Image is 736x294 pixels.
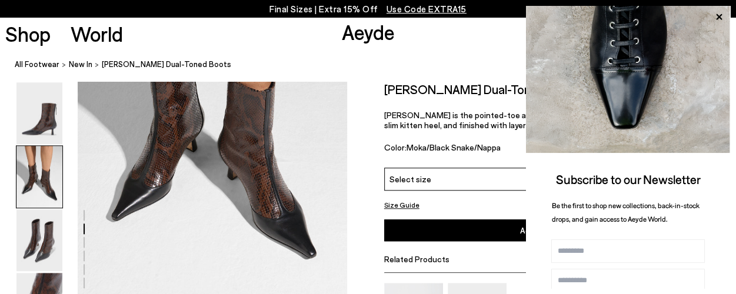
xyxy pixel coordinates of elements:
span: Related Products [384,254,449,264]
nav: breadcrumb [15,49,736,82]
a: Aeyde [342,19,395,44]
button: Size Guide [384,198,419,212]
img: Sila Dual-Toned Boots - Image 2 [16,146,62,208]
button: Add to Cart [384,219,700,241]
span: Add to Cart [520,225,564,235]
span: New In [69,60,92,69]
h2: [PERSON_NAME] Dual-Toned Boots [384,82,579,96]
div: Color: [384,142,648,155]
span: Subscribe to our Newsletter [556,172,701,186]
span: Moka/Black Snake/Nappa [407,142,501,152]
a: All Footwear [15,59,59,71]
span: Navigate to /collections/ss25-final-sizes [387,4,467,14]
span: [PERSON_NAME] Dual-Toned Boots [102,59,231,71]
a: Shop [5,24,51,44]
img: ca3f721fb6ff708a270709c41d776025.jpg [526,6,730,153]
a: New In [69,59,92,71]
p: Final Sizes | Extra 15% Off [269,2,467,16]
a: World [71,24,123,44]
span: Select size [389,173,431,185]
img: Sila Dual-Toned Boots - Image 3 [16,209,62,271]
img: Sila Dual-Toned Boots - Image 1 [16,82,62,144]
p: [PERSON_NAME] is the pointed-toe ankle boot defined by a T-Bar detail, lifted by a slim kitten he... [384,110,700,130]
span: Be the first to shop new collections, back-in-stock drops, and gain access to Aeyde World. [552,201,700,223]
